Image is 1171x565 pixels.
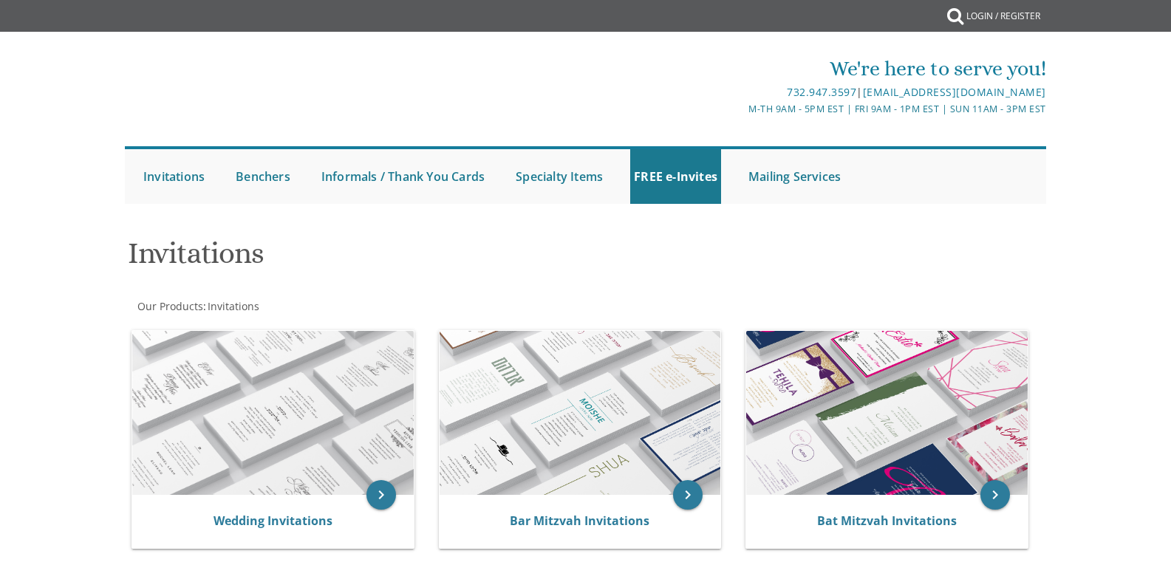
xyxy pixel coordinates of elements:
span: Invitations [208,299,259,313]
a: 732.947.3597 [787,85,856,99]
a: Mailing Services [745,149,844,204]
img: Bat Mitzvah Invitations [746,331,1028,495]
img: Bar Mitzvah Invitations [440,331,721,495]
a: Our Products [136,299,203,313]
a: Specialty Items [512,149,607,204]
a: Bar Mitzvah Invitations [510,513,649,529]
h1: Invitations [128,237,731,281]
a: keyboard_arrow_right [980,480,1010,510]
a: Invitations [206,299,259,313]
a: Benchers [232,149,294,204]
div: | [433,83,1046,101]
a: [EMAIL_ADDRESS][DOMAIN_NAME] [863,85,1046,99]
img: Wedding Invitations [132,331,414,495]
a: Informals / Thank You Cards [318,149,488,204]
a: Invitations [140,149,208,204]
a: Wedding Invitations [214,513,332,529]
a: keyboard_arrow_right [366,480,396,510]
a: FREE e-Invites [630,149,721,204]
div: M-Th 9am - 5pm EST | Fri 9am - 1pm EST | Sun 11am - 3pm EST [433,101,1046,117]
div: We're here to serve you! [433,54,1046,83]
a: Bat Mitzvah Invitations [817,513,957,529]
a: keyboard_arrow_right [673,480,703,510]
div: : [125,299,586,314]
